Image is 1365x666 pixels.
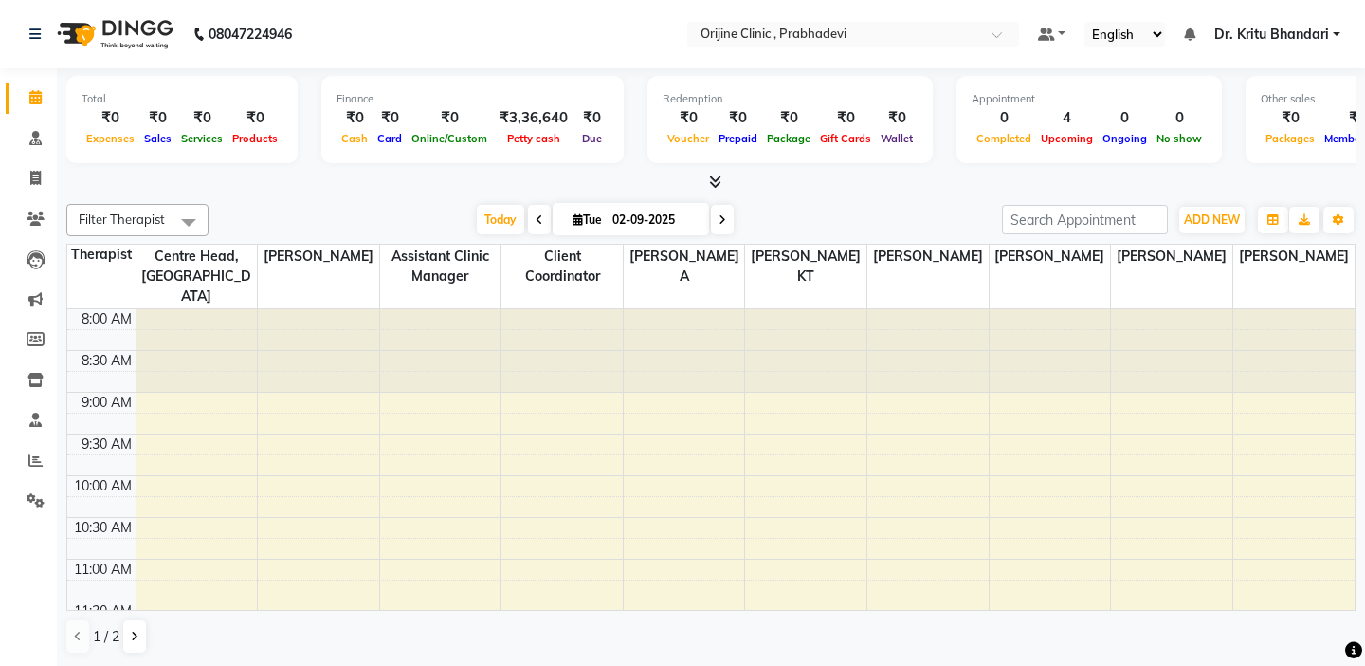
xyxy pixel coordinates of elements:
span: 1 / 2 [93,627,119,647]
div: Finance [337,91,609,107]
div: ₹0 [1261,107,1319,129]
span: [PERSON_NAME] [990,245,1111,268]
div: 10:00 AM [70,476,136,496]
span: No show [1152,132,1207,145]
span: Wallet [876,132,918,145]
span: Products [227,132,282,145]
div: ₹3,36,640 [492,107,575,129]
div: ₹0 [139,107,176,129]
span: Ongoing [1098,132,1152,145]
div: ₹0 [227,107,282,129]
span: Completed [972,132,1036,145]
div: ₹0 [714,107,762,129]
div: 11:30 AM [70,601,136,621]
span: Petty cash [502,132,565,145]
span: Prepaid [714,132,762,145]
span: Services [176,132,227,145]
div: Therapist [67,245,136,265]
span: Card [373,132,407,145]
div: ₹0 [663,107,714,129]
div: 8:30 AM [78,351,136,371]
div: Appointment [972,91,1207,107]
span: Upcoming [1036,132,1098,145]
div: 4 [1036,107,1098,129]
div: ₹0 [82,107,139,129]
input: 2025-09-02 [607,206,701,234]
div: ₹0 [407,107,492,129]
div: 9:30 AM [78,435,136,454]
span: [PERSON_NAME] [258,245,379,268]
div: ₹0 [176,107,227,129]
span: Filter Therapist [79,212,165,227]
div: 10:30 AM [70,518,136,538]
button: ADD NEW [1179,207,1245,233]
span: ADD NEW [1184,213,1240,227]
span: Packages [1261,132,1319,145]
div: 0 [1152,107,1207,129]
span: Centre Head,[GEOGRAPHIC_DATA] [136,245,258,308]
span: [PERSON_NAME] A [624,245,745,288]
span: [PERSON_NAME] [1111,245,1232,268]
span: Today [477,205,524,234]
span: [PERSON_NAME] [1233,245,1355,268]
div: Redemption [663,91,918,107]
div: 0 [972,107,1036,129]
div: ₹0 [575,107,609,129]
span: Sales [139,132,176,145]
span: Tue [568,213,607,227]
span: Assistant Clinic Manager [380,245,501,288]
span: Voucher [663,132,714,145]
span: Online/Custom [407,132,492,145]
img: logo [48,8,178,61]
div: 11:00 AM [70,560,136,580]
div: ₹0 [815,107,876,129]
div: 8:00 AM [78,309,136,329]
span: [PERSON_NAME] [867,245,989,268]
span: Dr. Kritu Bhandari [1214,25,1329,45]
span: Client Coordinator [501,245,623,288]
div: ₹0 [337,107,373,129]
span: Gift Cards [815,132,876,145]
input: Search Appointment [1002,205,1168,234]
div: 0 [1098,107,1152,129]
div: Total [82,91,282,107]
div: ₹0 [762,107,815,129]
span: [PERSON_NAME] KT [745,245,866,288]
div: 9:00 AM [78,393,136,413]
span: Package [762,132,815,145]
span: Due [577,132,607,145]
div: ₹0 [876,107,918,129]
span: Expenses [82,132,139,145]
span: Cash [337,132,373,145]
div: ₹0 [373,107,407,129]
b: 08047224946 [209,8,292,61]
